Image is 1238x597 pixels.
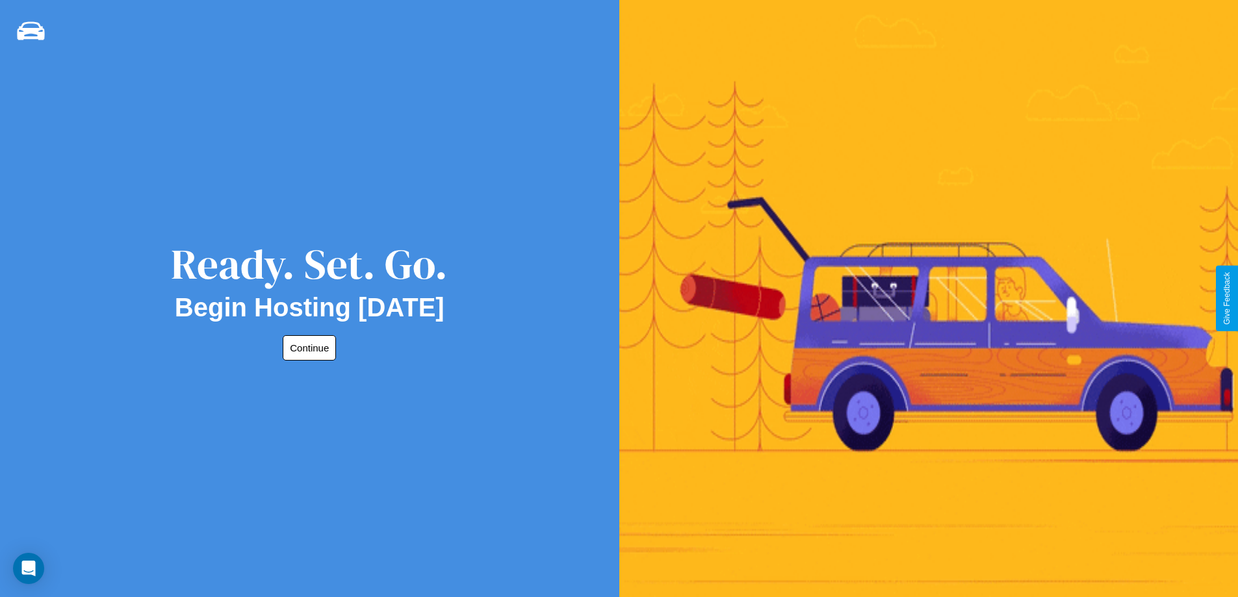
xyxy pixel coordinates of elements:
div: Give Feedback [1222,272,1232,325]
button: Continue [283,335,336,361]
h2: Begin Hosting [DATE] [175,293,445,322]
div: Open Intercom Messenger [13,553,44,584]
div: Ready. Set. Go. [171,235,448,293]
